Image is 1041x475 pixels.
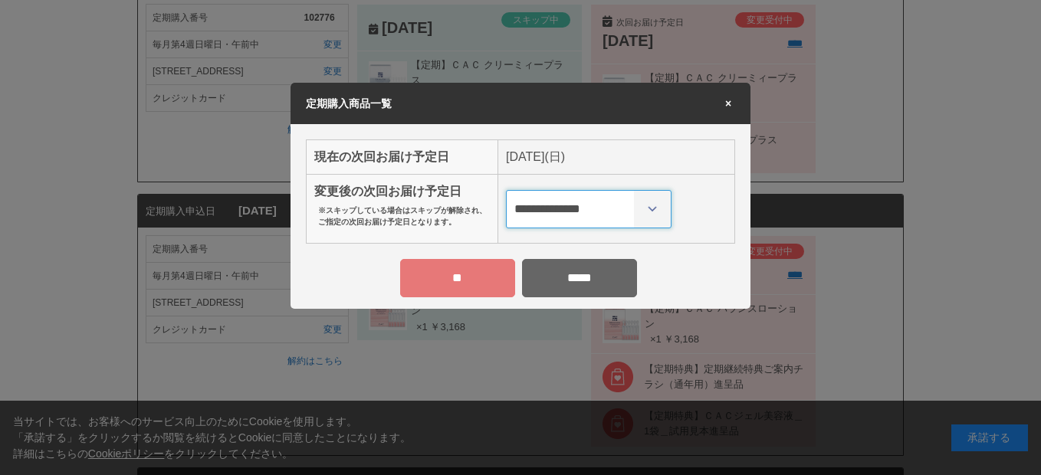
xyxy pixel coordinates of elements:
[318,205,490,228] p: ※スキップしている場合はスキップが解除され、ご指定の次回お届け予定日となります。
[498,140,735,175] td: [DATE](日)
[307,140,498,175] th: 現在の次回お届け予定日
[721,98,735,109] span: ×
[307,175,498,244] th: 変更後の次回お届け予定日
[306,97,392,110] span: 定期購入商品一覧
